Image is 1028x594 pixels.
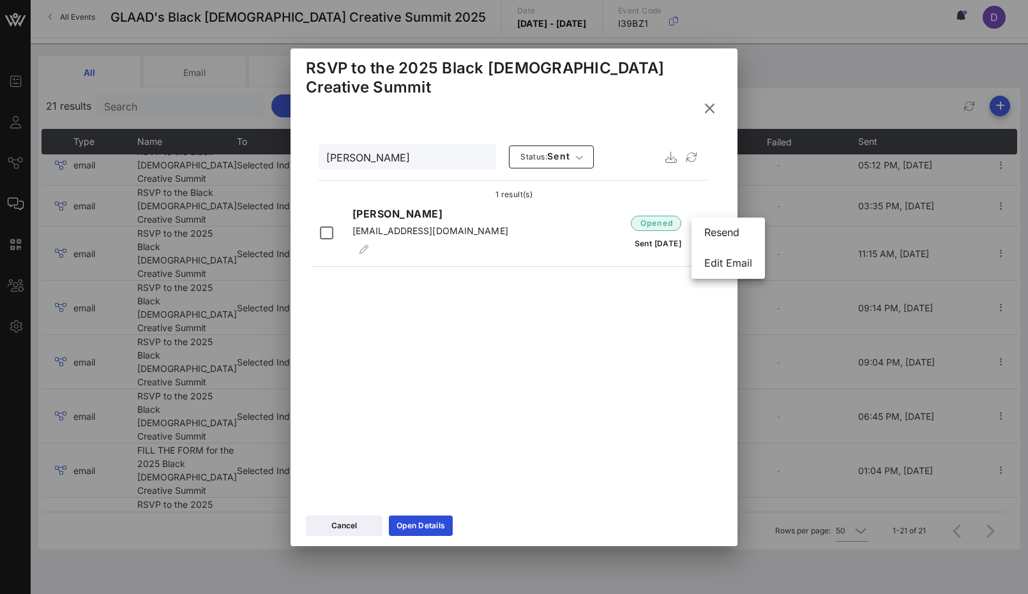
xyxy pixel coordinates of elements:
[639,217,673,230] span: opened
[306,59,722,97] div: RSVP to the 2025 Black [DEMOGRAPHIC_DATA] Creative Summit
[509,145,594,168] button: Status:sent
[331,519,357,532] div: Cancel
[704,256,752,269] span: Edit Email
[397,519,445,532] div: Open Details
[352,225,508,236] span: [EMAIL_ADDRESS][DOMAIN_NAME]
[520,152,547,161] span: Status:
[495,189,533,199] span: 1 result(s)
[631,212,681,235] button: opened
[306,516,382,536] button: Cancel
[634,239,681,248] span: Sent [DATE]
[389,516,453,536] a: Open Details
[634,232,681,255] button: Sent [DATE]
[352,206,524,221] p: [PERSON_NAME]
[704,226,752,239] div: Resend
[520,151,570,163] span: sent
